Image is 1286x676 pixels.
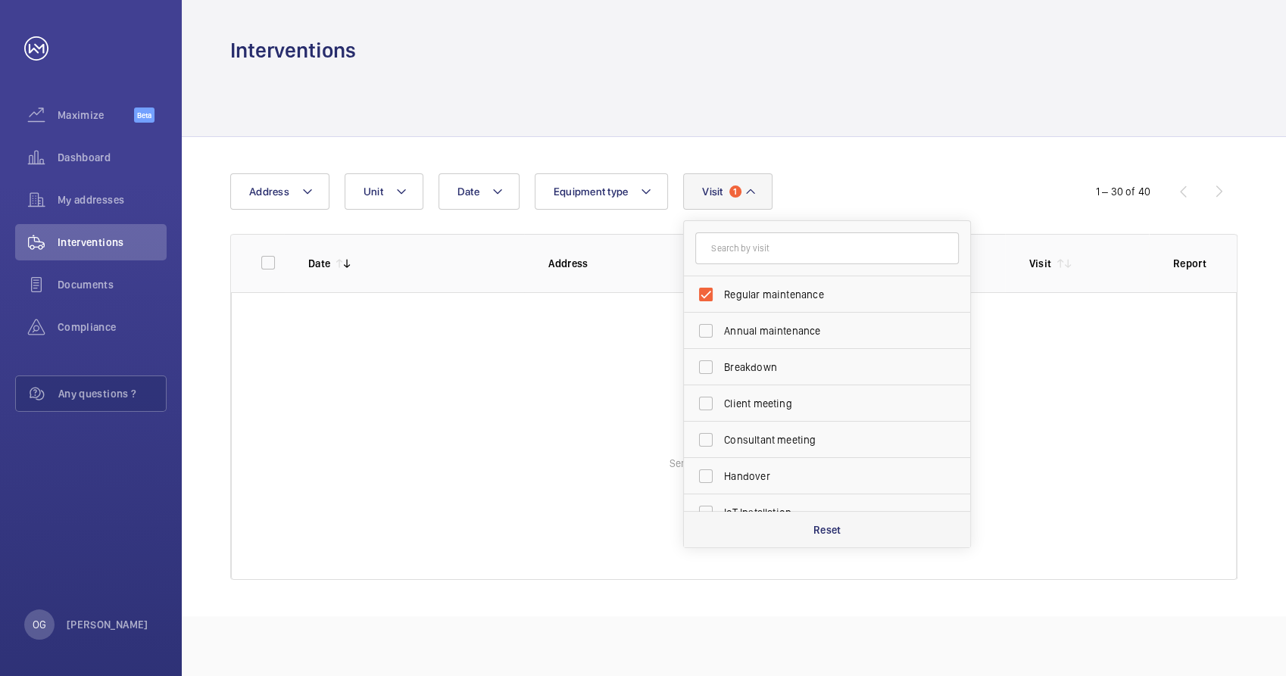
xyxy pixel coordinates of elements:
input: Search by visit [695,232,959,264]
p: Address [548,256,764,271]
span: Consultant meeting [724,432,932,447]
span: Compliance [58,319,167,335]
p: [PERSON_NAME] [67,617,148,632]
span: Unit [364,185,383,198]
span: IoT Installation [724,505,932,520]
span: Interventions [58,235,167,250]
span: Annual maintenance [724,323,932,338]
button: Address [230,173,329,210]
h1: Interventions [230,36,356,64]
span: Breakdown [724,360,932,375]
p: Date [308,256,330,271]
span: Regular maintenance [724,287,932,302]
span: Date [457,185,479,198]
span: Beta [134,107,155,123]
span: Equipment type [554,185,629,198]
button: Equipment type [535,173,669,210]
button: Date [439,173,520,210]
span: Visit [702,185,723,198]
div: 1 – 30 of 40 [1096,184,1150,199]
span: Handover [724,469,932,484]
button: Unit [345,173,423,210]
p: Reset [813,522,841,537]
button: Visit1 [683,173,772,210]
span: 1 [729,185,741,198]
span: Dashboard [58,150,167,165]
span: Documents [58,277,167,292]
span: Maximize [58,107,134,123]
p: Report [1173,256,1206,271]
p: Visit [1029,256,1052,271]
p: OG [33,617,46,632]
p: Server error, data cannot be displayed [658,456,810,486]
span: Address [249,185,289,198]
span: Client meeting [724,396,932,411]
span: Any questions ? [58,386,166,401]
span: My addresses [58,192,167,207]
